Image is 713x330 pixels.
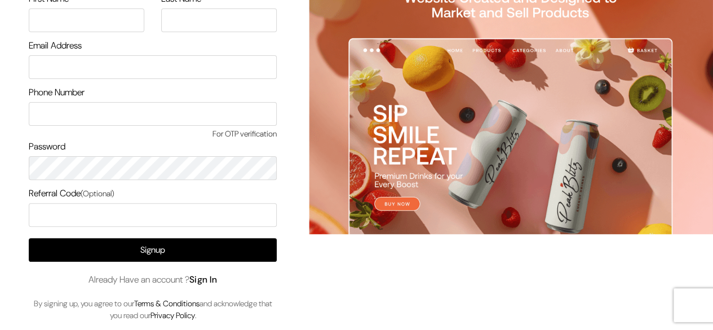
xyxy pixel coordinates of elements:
[29,298,277,322] p: By signing up, you agree to our and acknowledge that you read our .
[88,273,218,287] span: Already Have an account ?
[29,128,277,140] span: For OTP verification
[29,187,114,200] label: Referral Code
[81,188,114,199] span: (Optional)
[29,39,82,52] label: Email Address
[150,310,195,320] a: Privacy Policy
[189,274,218,285] a: Sign In
[29,140,65,153] label: Password
[29,86,85,99] label: Phone Number
[29,238,277,262] button: Signup
[134,298,200,309] a: Terms & Conditions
